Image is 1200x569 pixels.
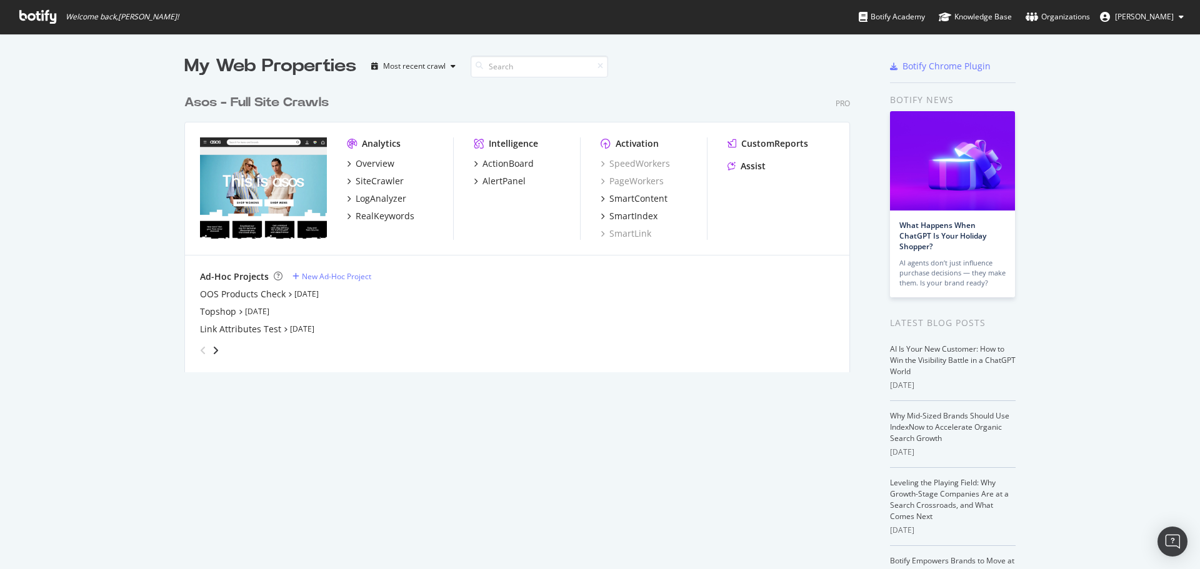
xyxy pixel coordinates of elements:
a: Botify Chrome Plugin [890,60,991,72]
a: SmartContent [601,192,667,205]
div: [DATE] [890,380,1016,391]
a: PageWorkers [601,175,664,187]
div: AI agents don’t just influence purchase decisions — they make them. Is your brand ready? [899,258,1006,288]
div: angle-left [195,340,211,360]
span: Welcome back, [PERSON_NAME] ! [66,12,179,22]
a: Link Attributes Test [200,323,281,335]
div: SmartContent [609,192,667,205]
a: Topshop [200,305,236,318]
a: Leveling the Playing Field: Why Growth-Stage Companies Are at a Search Crossroads, and What Comes... [890,477,1009,522]
a: RealKeywords [347,210,414,222]
button: Most recent crawl [366,56,461,76]
a: Assist [727,160,766,172]
div: My Web Properties [184,54,356,79]
div: Ad-Hoc Projects [200,270,269,283]
div: Pro [836,98,850,109]
div: [DATE] [890,447,1016,458]
div: Analytics [362,137,401,150]
a: AlertPanel [474,175,526,187]
a: SmartIndex [601,210,657,222]
div: Open Intercom Messenger [1157,527,1187,557]
div: Most recent crawl [383,62,446,70]
div: New Ad-Hoc Project [302,271,371,282]
a: Asos - Full Site Crawls [184,94,334,112]
div: Knowledge Base [939,11,1012,23]
a: SpeedWorkers [601,157,670,170]
a: Why Mid-Sized Brands Should Use IndexNow to Accelerate Organic Search Growth [890,410,1009,443]
div: Latest Blog Posts [890,316,1016,330]
a: [DATE] [294,289,319,299]
div: Overview [356,157,394,170]
div: Botify Academy [859,11,925,23]
img: www.asos.com [200,137,327,239]
div: Intelligence [489,137,538,150]
a: OOS Products Check [200,288,286,300]
a: New Ad-Hoc Project [292,271,371,282]
span: Kerry Collins [1115,11,1174,22]
a: [DATE] [245,306,269,317]
div: Activation [616,137,659,150]
a: ActionBoard [474,157,534,170]
a: CustomReports [727,137,808,150]
div: [DATE] [890,525,1016,536]
div: angle-right [211,344,220,357]
input: Search [471,56,608,77]
div: Organizations [1026,11,1090,23]
a: [DATE] [290,324,314,334]
div: Botify Chrome Plugin [902,60,991,72]
div: SiteCrawler [356,175,404,187]
div: SmartIndex [609,210,657,222]
a: What Happens When ChatGPT Is Your Holiday Shopper? [899,220,986,252]
a: LogAnalyzer [347,192,406,205]
a: AI Is Your New Customer: How to Win the Visibility Battle in a ChatGPT World [890,344,1016,377]
a: Overview [347,157,394,170]
button: [PERSON_NAME] [1090,7,1194,27]
a: SmartLink [601,227,651,240]
div: AlertPanel [482,175,526,187]
div: ActionBoard [482,157,534,170]
div: Botify news [890,93,1016,107]
div: grid [184,79,860,372]
div: CustomReports [741,137,808,150]
a: SiteCrawler [347,175,404,187]
img: What Happens When ChatGPT Is Your Holiday Shopper? [890,111,1015,210]
div: RealKeywords [356,210,414,222]
div: Assist [741,160,766,172]
div: LogAnalyzer [356,192,406,205]
div: Asos - Full Site Crawls [184,94,329,112]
